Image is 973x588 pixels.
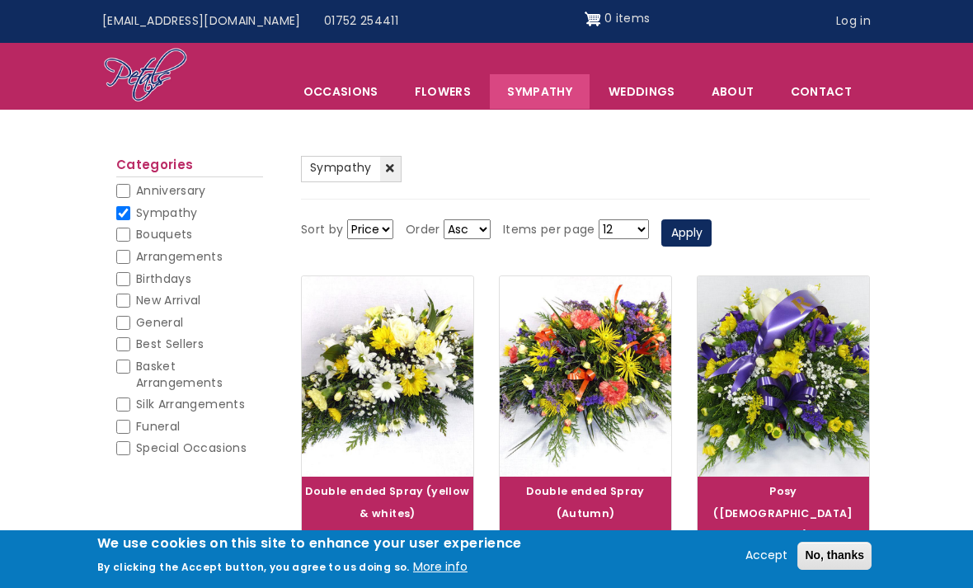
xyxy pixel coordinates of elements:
[500,276,671,477] img: Double ended Spray (Autumn)
[698,276,869,477] img: Posy (Male colours)
[526,484,644,520] a: Double ended Spray (Autumn)
[661,219,712,247] button: Apply
[503,220,595,240] label: Items per page
[739,546,794,566] button: Accept
[490,74,590,109] a: Sympathy
[591,74,693,109] span: Weddings
[585,6,651,32] a: Shopping cart 0 items
[713,484,853,543] a: Posy ([DEMOGRAPHIC_DATA] colours)
[310,159,372,176] span: Sympathy
[97,560,410,574] p: By clicking the Accept button, you agree to us doing so.
[91,6,313,37] a: [EMAIL_ADDRESS][DOMAIN_NAME]
[97,534,522,553] h2: We use cookies on this site to enhance your user experience
[116,158,263,177] h2: Categories
[302,276,473,477] img: Double ended Spray (yellow & whites)
[797,542,872,570] button: No, thanks
[301,220,343,240] label: Sort by
[136,358,223,391] span: Basket Arrangements
[136,314,183,331] span: General
[397,74,488,109] a: Flowers
[136,270,191,287] span: Birthdays
[103,47,188,105] img: Home
[136,292,201,308] span: New Arrival
[136,440,247,456] span: Special Occasions
[773,74,869,109] a: Contact
[313,6,410,37] a: 01752 254411
[585,6,601,32] img: Shopping cart
[136,205,198,221] span: Sympathy
[136,336,204,352] span: Best Sellers
[136,248,223,265] span: Arrangements
[136,396,245,412] span: Silk Arrangements
[136,182,206,199] span: Anniversary
[136,226,193,242] span: Bouquets
[136,418,180,435] span: Funeral
[301,156,402,182] a: Sympathy
[694,74,772,109] a: About
[413,557,468,577] button: More info
[406,220,440,240] label: Order
[604,10,650,26] span: 0 items
[286,74,396,109] span: Occasions
[305,484,469,520] a: Double ended Spray (yellow & whites)
[825,6,882,37] a: Log in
